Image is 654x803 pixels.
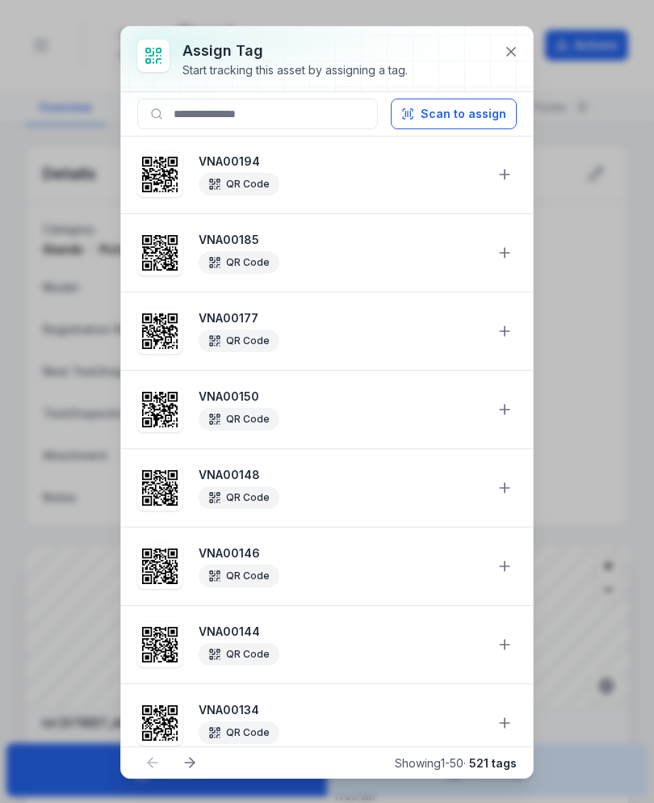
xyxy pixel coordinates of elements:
div: QR Code [199,721,279,744]
div: QR Code [199,408,279,431]
div: QR Code [199,643,279,666]
h3: Assign tag [182,40,408,62]
strong: VNA00150 [199,389,483,405]
strong: 521 tags [469,756,517,770]
div: QR Code [199,251,279,274]
strong: VNA00177 [199,310,483,326]
strong: VNA00194 [199,153,483,170]
strong: VNA00146 [199,545,483,561]
strong: VNA00144 [199,624,483,640]
div: QR Code [199,565,279,587]
strong: VNA00185 [199,232,483,248]
strong: VNA00148 [199,467,483,483]
div: Start tracking this asset by assigning a tag. [182,62,408,78]
strong: VNA00134 [199,702,483,718]
div: QR Code [199,173,279,195]
div: QR Code [199,330,279,352]
span: Showing 1 - 50 · [395,756,517,770]
div: QR Code [199,486,279,509]
button: Scan to assign [391,99,517,129]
